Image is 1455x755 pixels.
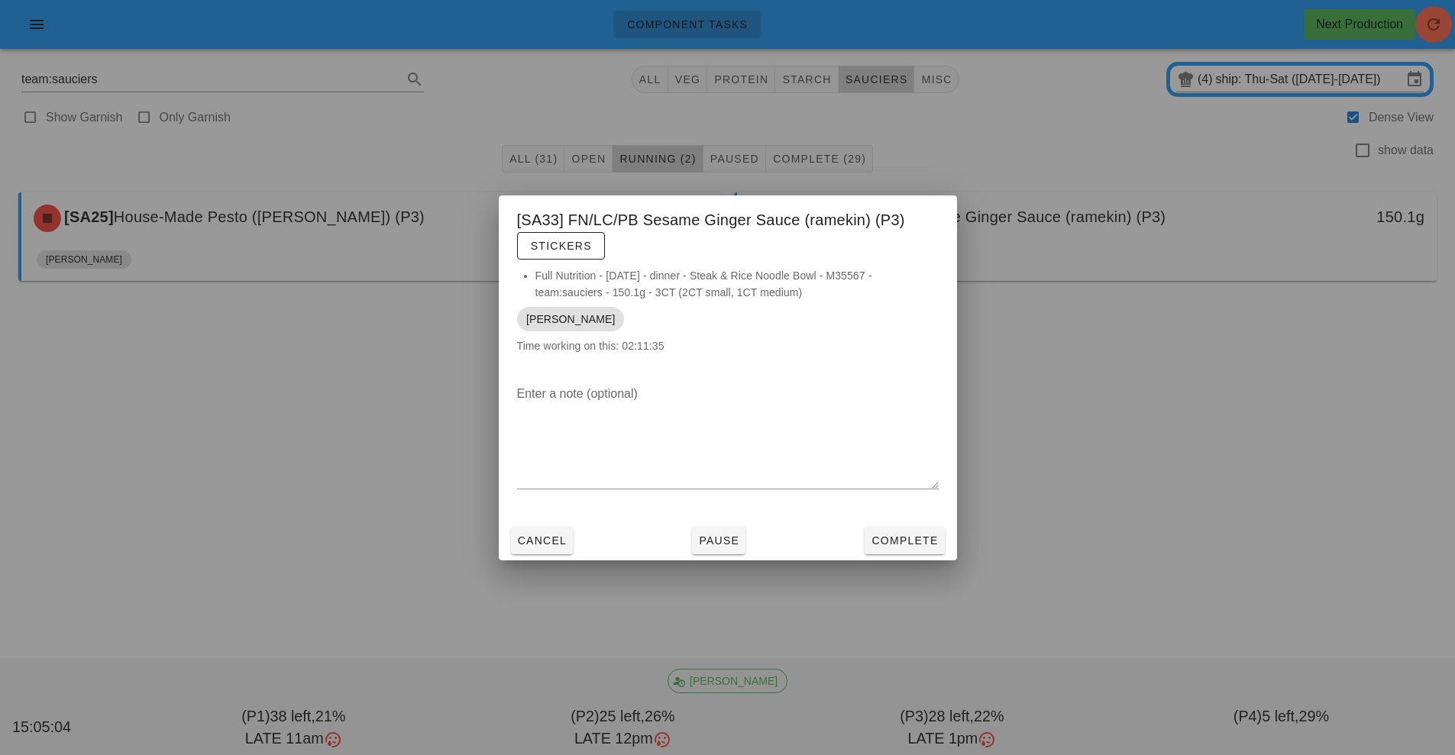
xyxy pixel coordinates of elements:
[499,267,957,369] div: Time working on this: 02:11:35
[511,527,574,554] button: Cancel
[517,232,605,260] button: Stickers
[517,534,567,547] span: Cancel
[692,527,745,554] button: Pause
[535,267,939,301] li: Full Nutrition - [DATE] - dinner - Steak & Rice Noodle Bowl - M35567 - team:sauciers - 150.1g - 3...
[499,195,957,267] div: [SA33] FN/LC/PB Sesame Ginger Sauce (ramekin) (P3)
[530,240,592,252] span: Stickers
[526,307,615,331] span: [PERSON_NAME]
[698,534,739,547] span: Pause
[871,534,938,547] span: Complete
[865,527,944,554] button: Complete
